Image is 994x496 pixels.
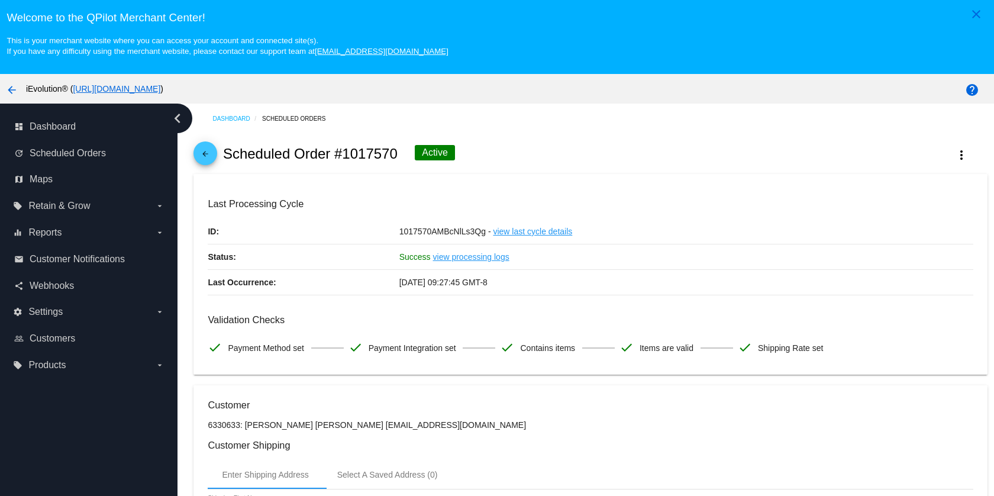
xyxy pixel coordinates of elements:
[337,470,438,479] div: Select A Saved Address (0)
[738,340,752,355] mat-icon: check
[208,219,399,244] p: ID:
[262,109,336,128] a: Scheduled Orders
[198,150,212,164] mat-icon: arrow_back
[14,250,164,269] a: email Customer Notifications
[30,281,74,291] span: Webhooks
[28,201,90,211] span: Retain & Grow
[619,340,634,355] mat-icon: check
[155,201,164,211] i: arrow_drop_down
[28,360,66,371] span: Products
[208,440,973,451] h3: Customer Shipping
[208,198,973,210] h3: Last Processing Cycle
[14,170,164,189] a: map Maps
[168,109,187,128] i: chevron_left
[223,146,398,162] h2: Scheduled Order #1017570
[14,281,24,291] i: share
[433,244,509,269] a: view processing logs
[520,336,575,360] span: Contains items
[415,145,455,160] div: Active
[13,360,22,370] i: local_offer
[28,227,62,238] span: Reports
[208,420,973,430] p: 6330633: [PERSON_NAME] [PERSON_NAME] [EMAIL_ADDRESS][DOMAIN_NAME]
[399,252,431,262] span: Success
[954,148,969,162] mat-icon: more_vert
[14,175,24,184] i: map
[14,334,24,343] i: people_outline
[14,117,164,136] a: dashboard Dashboard
[7,11,987,24] h3: Welcome to the QPilot Merchant Center!
[493,219,572,244] a: view last cycle details
[30,333,75,344] span: Customers
[30,121,76,132] span: Dashboard
[30,254,125,265] span: Customer Notifications
[969,7,983,21] mat-icon: close
[13,201,22,211] i: local_offer
[369,336,456,360] span: Payment Integration set
[7,36,448,56] small: This is your merchant website where you can access your account and connected site(s). If you hav...
[14,144,164,163] a: update Scheduled Orders
[212,109,262,128] a: Dashboard
[13,228,22,237] i: equalizer
[26,84,163,94] span: iEvolution® ( )
[14,329,164,348] a: people_outline Customers
[155,360,164,370] i: arrow_drop_down
[640,336,693,360] span: Items are valid
[30,148,106,159] span: Scheduled Orders
[399,227,491,236] span: 1017570AMBcNlLs3Qg -
[14,276,164,295] a: share Webhooks
[5,83,19,97] mat-icon: arrow_back
[30,174,53,185] span: Maps
[13,307,22,317] i: settings
[208,314,973,326] h3: Validation Checks
[500,340,514,355] mat-icon: check
[73,84,160,94] a: [URL][DOMAIN_NAME]
[208,340,222,355] mat-icon: check
[208,400,973,411] h3: Customer
[965,83,979,97] mat-icon: help
[315,47,448,56] a: [EMAIL_ADDRESS][DOMAIN_NAME]
[14,149,24,158] i: update
[14,255,24,264] i: email
[399,278,488,287] span: [DATE] 09:27:45 GMT-8
[28,307,63,317] span: Settings
[758,336,824,360] span: Shipping Rate set
[208,270,399,295] p: Last Occurrence:
[155,307,164,317] i: arrow_drop_down
[228,336,304,360] span: Payment Method set
[348,340,363,355] mat-icon: check
[208,244,399,269] p: Status:
[155,228,164,237] i: arrow_drop_down
[14,122,24,131] i: dashboard
[222,470,308,479] div: Enter Shipping Address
